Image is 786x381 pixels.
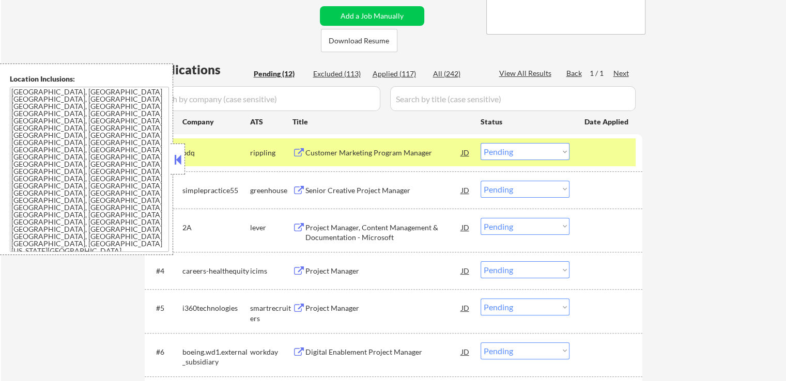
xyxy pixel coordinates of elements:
[313,69,365,79] div: Excluded (113)
[250,185,292,196] div: greenhouse
[182,117,250,127] div: Company
[182,185,250,196] div: simplepractice55
[182,347,250,367] div: boeing.wd1.external_subsidiary
[250,148,292,158] div: rippling
[250,117,292,127] div: ATS
[182,266,250,276] div: careers-healthequity
[182,148,250,158] div: pdq
[250,266,292,276] div: icims
[460,298,471,317] div: JD
[148,63,250,76] div: Applications
[320,6,424,26] button: Add a Job Manually
[499,68,554,78] div: View All Results
[305,303,461,313] div: Project Manager
[292,117,471,127] div: Title
[305,266,461,276] div: Project Manager
[460,342,471,361] div: JD
[481,112,569,131] div: Status
[10,74,169,84] div: Location Inclusions:
[373,69,424,79] div: Applied (117)
[460,261,471,280] div: JD
[305,185,461,196] div: Senior Creative Project Manager
[305,148,461,158] div: Customer Marketing Program Manager
[584,117,630,127] div: Date Applied
[250,347,292,357] div: workday
[460,143,471,162] div: JD
[305,347,461,357] div: Digital Enablement Project Manager
[182,303,250,313] div: i360technologies
[460,218,471,236] div: JD
[305,223,461,243] div: Project Manager, Content Management & Documentation - Microsoft
[156,266,174,276] div: #4
[254,69,305,79] div: Pending (12)
[250,223,292,233] div: lever
[321,29,397,52] button: Download Resume
[182,223,250,233] div: 2A
[613,68,630,78] div: Next
[156,347,174,357] div: #6
[433,69,485,79] div: All (242)
[250,303,292,323] div: smartrecruiters
[566,68,583,78] div: Back
[156,303,174,313] div: #5
[590,68,613,78] div: 1 / 1
[148,86,380,111] input: Search by company (case sensitive)
[390,86,636,111] input: Search by title (case sensitive)
[460,181,471,199] div: JD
